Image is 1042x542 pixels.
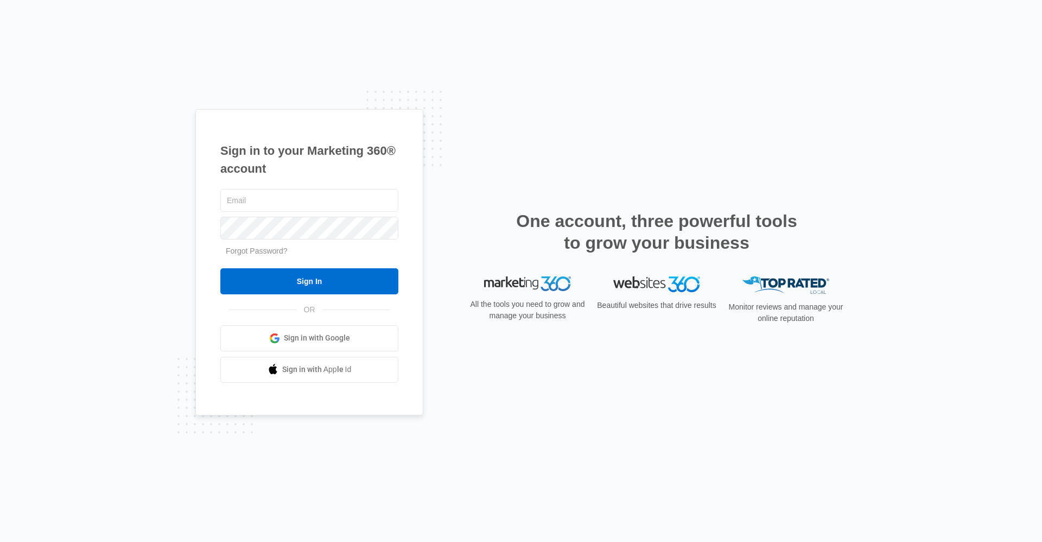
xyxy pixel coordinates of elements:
[613,276,700,292] img: Websites 360
[226,247,288,255] a: Forgot Password?
[220,357,398,383] a: Sign in with Apple Id
[742,276,829,294] img: Top Rated Local
[513,210,800,254] h2: One account, three powerful tools to grow your business
[467,299,588,322] p: All the tools you need to grow and manage your business
[296,304,323,316] span: OR
[725,301,847,324] p: Monitor reviews and manage your online reputation
[484,276,571,292] img: Marketing 360
[284,332,350,344] span: Sign in with Google
[282,364,352,375] span: Sign in with Apple Id
[596,300,717,311] p: Beautiful websites that drive results
[220,325,398,351] a: Sign in with Google
[220,268,398,294] input: Sign In
[220,189,398,212] input: Email
[220,142,398,178] h1: Sign in to your Marketing 360® account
